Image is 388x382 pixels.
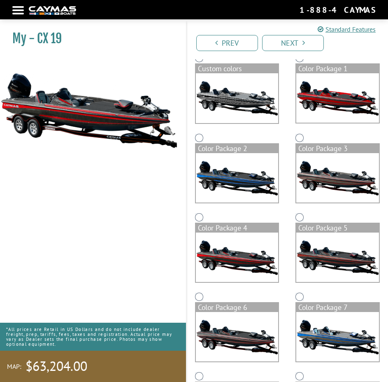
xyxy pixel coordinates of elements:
img: cx-Base-Layer.png [196,73,279,123]
div: Custom colors [196,64,279,73]
div: 1-888-4CAYMAS [300,5,376,15]
img: color_package_303.png [196,153,279,203]
h1: My - CX 19 [12,31,165,46]
img: color_package_305.png [196,233,279,282]
img: color_package_308.png [296,312,379,361]
img: color_package_302.png [296,73,379,123]
a: Standard Features [318,24,376,34]
div: Color Package 7 [296,303,379,312]
div: Color Package 4 [196,224,279,233]
a: Prev [196,35,258,51]
p: *All prices are Retail in US Dollars and do not include dealer freight, prep, tariffs, fees, taxe... [6,323,180,351]
span: $63,204.00 [26,358,87,375]
span: MAP: [7,362,21,371]
img: color_package_304.png [296,153,379,203]
img: color_package_307.png [196,312,279,361]
div: Color Package 6 [196,303,279,312]
img: color_package_306.png [296,233,379,282]
a: Next [262,35,324,51]
div: Color Package 5 [296,224,379,233]
div: Color Package 1 [296,64,379,73]
img: white-logo-c9c8dbefe5ff5ceceb0f0178aa75bf4bb51f6bca0971e226c86eb53dfe498488.png [29,6,76,15]
div: Color Package 2 [196,144,279,153]
div: Color Package 3 [296,144,379,153]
